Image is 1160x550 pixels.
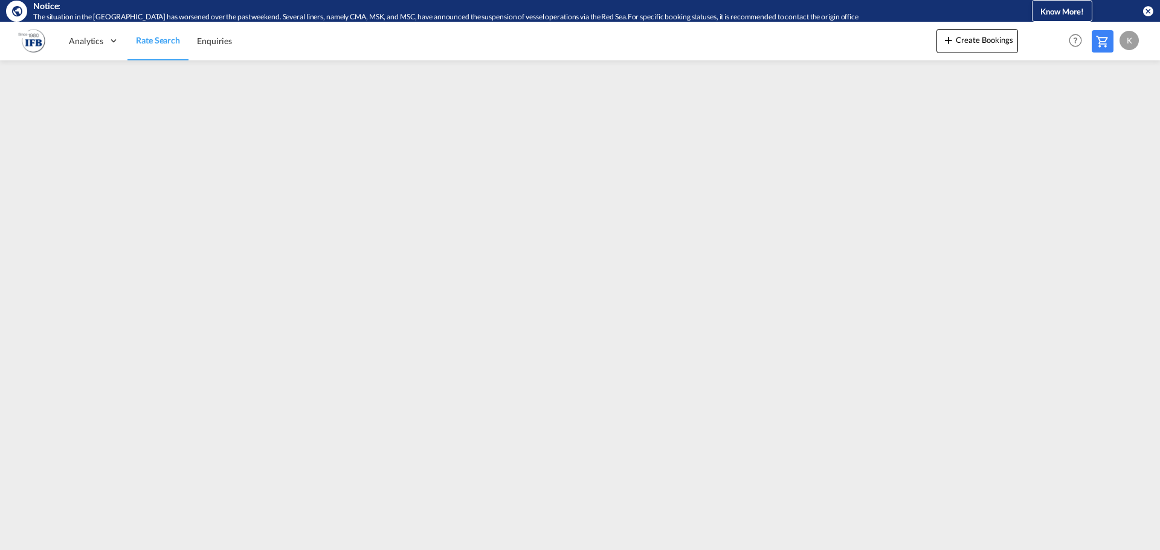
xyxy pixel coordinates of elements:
div: K [1120,31,1139,50]
a: Rate Search [127,21,188,60]
button: icon-close-circle [1142,5,1154,17]
div: Help [1065,30,1092,52]
span: Know More! [1040,7,1084,16]
span: Enquiries [197,36,232,46]
button: icon-plus 400-fgCreate Bookings [936,29,1018,53]
span: Rate Search [136,35,180,45]
div: The situation in the Red Sea has worsened over the past weekend. Several liners, namely CMA, MSK,... [33,12,982,22]
md-icon: icon-plus 400-fg [941,33,956,47]
div: Analytics [60,21,127,60]
img: b628ab10256c11eeb52753acbc15d091.png [18,27,45,54]
span: Analytics [69,35,103,47]
a: Enquiries [188,21,240,60]
span: Help [1065,30,1086,51]
md-icon: icon-earth [11,5,23,17]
